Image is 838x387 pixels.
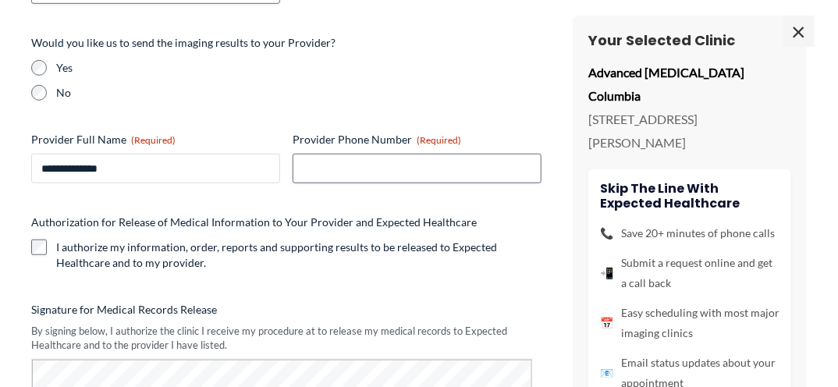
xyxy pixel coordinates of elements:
legend: Would you like us to send the imaging results to your Provider? [31,35,336,51]
label: Provider Full Name [31,132,280,147]
li: Easy scheduling with most major imaging clinics [600,303,779,343]
span: × [783,16,815,47]
span: 📧 [600,363,613,383]
li: Save 20+ minutes of phone calls [600,223,779,243]
label: Yes [56,60,542,76]
h4: Skip the line with Expected Healthcare [600,181,779,211]
h3: Your Selected Clinic [588,31,791,49]
span: (Required) [131,134,176,146]
label: Signature for Medical Records Release [31,302,542,318]
span: (Required) [417,134,461,146]
li: Submit a request online and get a call back [600,253,779,293]
legend: Authorization for Release of Medical Information to Your Provider and Expected Healthcare [31,215,477,230]
span: 📲 [600,263,613,283]
p: Advanced [MEDICAL_DATA] Columbia [588,61,791,107]
span: 📞 [600,223,613,243]
label: Provider Phone Number [293,132,542,147]
p: [STREET_ADDRESS][PERSON_NAME] [588,108,791,154]
span: 📅 [600,313,613,333]
label: I authorize my information, order, reports and supporting results to be released to Expected Heal... [56,240,542,271]
label: No [56,85,542,101]
div: By signing below, I authorize the clinic I receive my procedure at to release my medical records ... [31,324,542,353]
